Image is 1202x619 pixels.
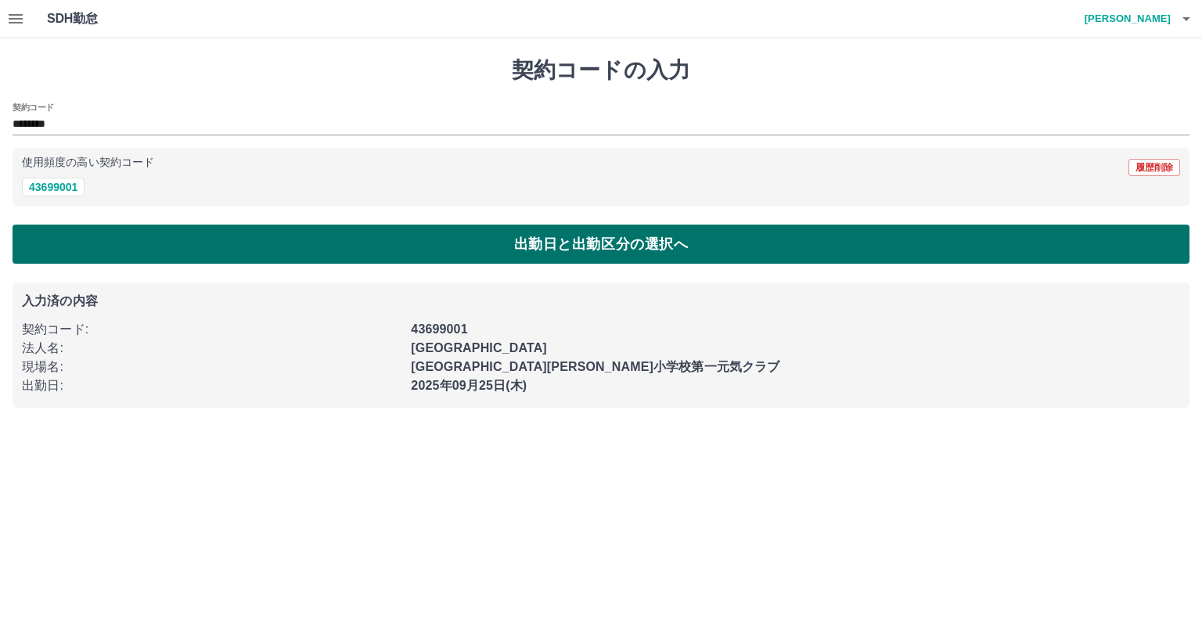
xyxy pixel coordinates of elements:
b: [GEOGRAPHIC_DATA][PERSON_NAME]小学校第一元気クラブ [411,360,779,373]
p: 現場名 : [22,358,401,376]
button: 出勤日と出勤区分の選択へ [13,225,1189,264]
button: 履歴削除 [1128,159,1180,176]
b: 43699001 [411,322,467,336]
b: [GEOGRAPHIC_DATA] [411,341,547,354]
b: 2025年09月25日(木) [411,379,527,392]
p: 出勤日 : [22,376,401,395]
p: 使用頻度の高い契約コード [22,157,154,168]
p: 法人名 : [22,339,401,358]
button: 43699001 [22,178,85,196]
h1: 契約コードの入力 [13,57,1189,84]
h2: 契約コード [13,101,54,113]
p: 契約コード : [22,320,401,339]
p: 入力済の内容 [22,295,1180,308]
